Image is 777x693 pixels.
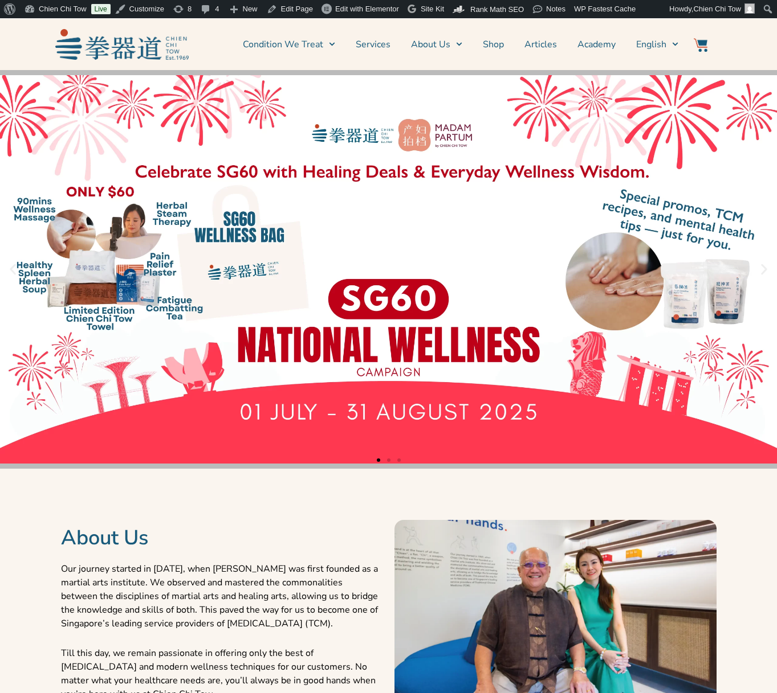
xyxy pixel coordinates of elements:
[61,526,383,551] h2: About Us
[693,5,741,13] span: Chien Chi Tow
[397,458,401,462] span: Go to slide 3
[387,458,390,462] span: Go to slide 2
[577,30,616,59] a: Academy
[636,38,666,51] span: English
[243,30,335,59] a: Condition We Treat
[757,263,771,277] div: Next slide
[636,30,678,59] a: English
[356,30,390,59] a: Services
[61,562,383,630] p: Our journey started in [DATE], when [PERSON_NAME] was first founded as a martial arts institute. ...
[694,38,707,52] img: Website Icon-03
[335,5,399,13] span: Edit with Elementor
[483,30,504,59] a: Shop
[411,30,462,59] a: About Us
[91,4,111,14] a: Live
[421,5,444,13] span: Site Kit
[470,5,524,14] span: Rank Math SEO
[524,30,557,59] a: Articles
[6,263,20,277] div: Previous slide
[377,458,380,462] span: Go to slide 1
[194,30,679,59] nav: Menu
